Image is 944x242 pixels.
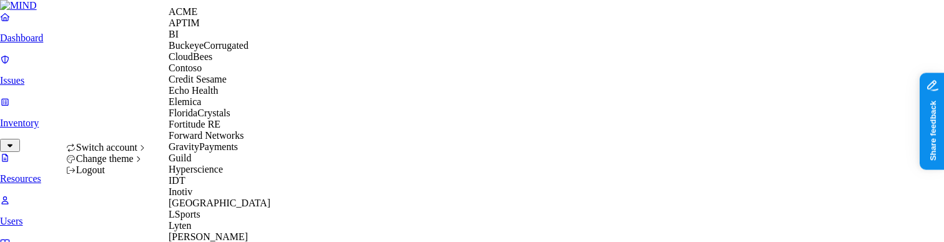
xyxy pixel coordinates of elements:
span: Inotiv [169,186,192,197]
span: APTIM [169,18,200,28]
span: BI [169,29,179,39]
span: Lyten [169,220,191,231]
span: LSports [169,209,200,219]
span: Elemica [169,96,201,107]
span: Switch account [76,142,137,153]
span: [PERSON_NAME] [169,231,248,242]
span: Contoso [169,63,202,73]
span: Hyperscience [169,164,223,174]
span: FloridaCrystals [169,108,230,118]
span: Change theme [76,153,134,164]
span: BuckeyeCorrugated [169,40,248,51]
span: IDT [169,175,185,186]
div: Logout [66,164,148,176]
span: Fortitude RE [169,119,220,129]
span: ACME [169,6,197,17]
span: Guild [169,153,191,163]
span: [GEOGRAPHIC_DATA] [169,198,270,208]
span: Forward Networks [169,130,243,141]
span: CloudBees [169,51,212,62]
span: GravityPayments [169,141,238,152]
span: Credit Sesame [169,74,227,84]
span: Echo Health [169,85,219,96]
